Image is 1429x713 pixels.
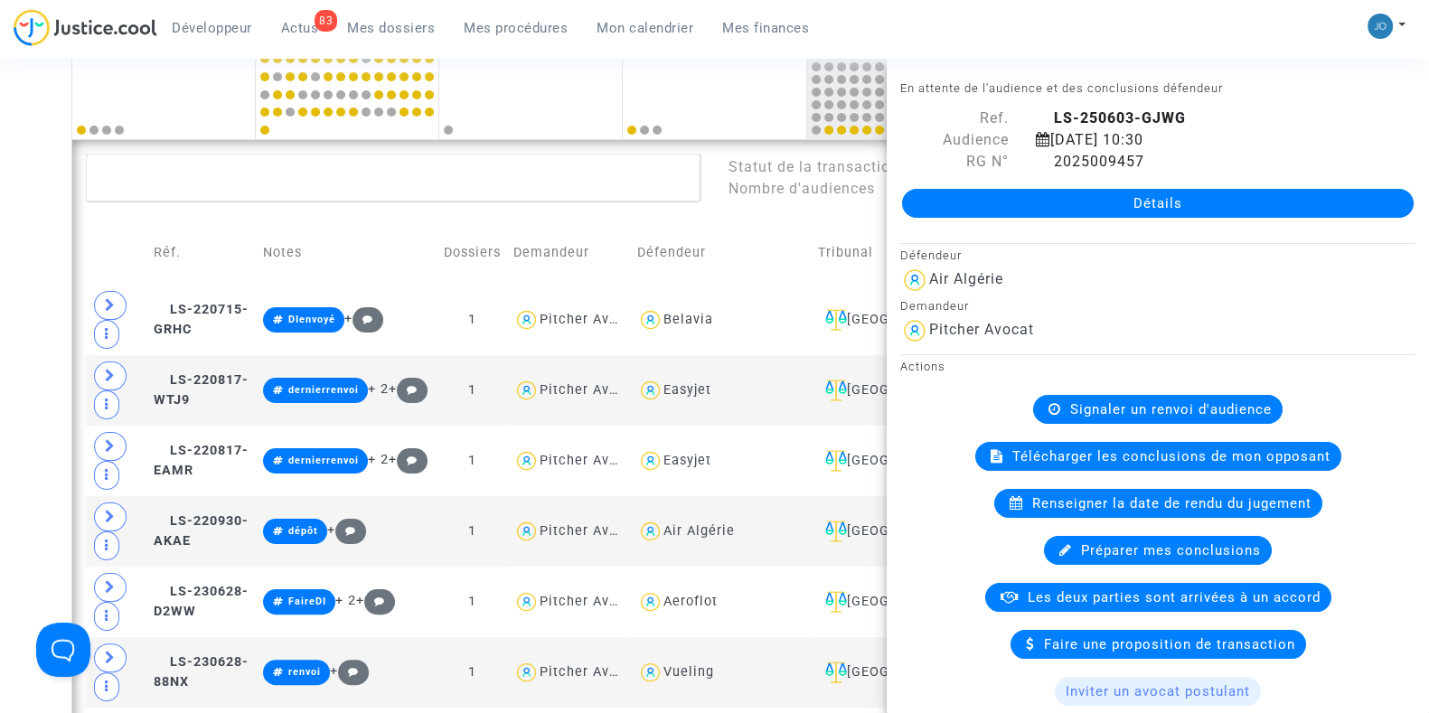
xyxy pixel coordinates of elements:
span: + [330,663,369,679]
span: LS-230628-D2WW [154,584,249,619]
div: Domaine: [DOMAIN_NAME] [47,47,204,61]
img: icon-user.svg [637,589,663,615]
span: Actus [281,20,319,36]
span: 2025009457 [1036,153,1144,170]
span: Signaler un renvoi d'audience [1070,401,1272,417]
a: Mes procédures [449,14,582,42]
div: Aeroflot [663,594,718,609]
td: Demandeur [507,220,631,285]
div: Domaine [93,107,139,118]
span: + [356,593,395,608]
span: + 2 [335,593,356,608]
td: Défendeur [631,220,812,285]
img: jc-logo.svg [14,9,157,46]
div: Pitcher Avocat [540,453,639,468]
img: icon-user.svg [513,448,540,474]
div: Belavia [663,312,713,327]
div: 83 [315,10,337,32]
div: Air Algérie [929,270,1003,287]
div: Ref. [887,108,1022,129]
td: Notes [257,220,437,285]
span: + [327,522,366,538]
div: [GEOGRAPHIC_DATA] [818,309,974,331]
span: renvoi [288,666,321,678]
div: RG N° [887,151,1022,173]
img: icon-faciliter-sm.svg [825,591,847,613]
img: icon-user.svg [637,378,663,404]
td: 1 [437,637,507,708]
div: [GEOGRAPHIC_DATA] [818,521,974,542]
a: Mon calendrier [582,14,708,42]
img: icon-user.svg [637,307,663,333]
img: icon-faciliter-sm.svg [825,309,847,331]
small: Défendeur [900,249,962,262]
div: Pitcher Avocat [540,312,639,327]
span: Préparer mes conclusions [1081,542,1261,558]
td: 1 [437,567,507,637]
img: icon-user.svg [513,519,540,545]
img: icon-faciliter-sm.svg [825,450,847,472]
b: LS-250603-GJWG [1054,109,1186,127]
a: Détails [902,189,1414,218]
img: icon-user.svg [900,316,929,345]
td: Dossiers [437,220,507,285]
span: Les deux parties sont arrivées à un accord [1028,589,1321,605]
div: [GEOGRAPHIC_DATA] [818,450,974,472]
a: Mes dossiers [333,14,449,42]
img: icon-faciliter-sm.svg [825,521,847,542]
img: logo_orange.svg [29,29,43,43]
div: Pitcher Avocat [929,321,1034,338]
td: 1 [437,285,507,355]
span: dernierrenvoi [288,384,359,396]
span: Mes dossiers [347,20,435,36]
span: Statut de la transaction [728,158,898,175]
div: Vueling [663,664,714,680]
img: icon-user.svg [637,519,663,545]
a: 83Actus [267,14,334,42]
span: LS-220817-EAMR [154,443,249,478]
td: Tribunal [812,220,981,285]
a: Mes finances [708,14,823,42]
span: Télécharger les conclusions de mon opposant [1012,448,1330,464]
span: + 2 [368,381,389,397]
span: FaireDI [288,596,326,607]
iframe: Help Scout Beacon - Open [36,623,90,677]
span: Nombre d'audiences [728,180,874,197]
img: icon-user.svg [513,378,540,404]
div: [GEOGRAPHIC_DATA] [818,661,974,683]
div: [GEOGRAPHIC_DATA] [818,380,974,401]
div: Pitcher Avocat [540,523,639,539]
span: + 2 [368,452,389,467]
span: + [344,311,383,326]
div: Mots-clés [225,107,277,118]
div: Air Algérie [663,523,735,539]
small: Demandeur [900,299,969,313]
div: [GEOGRAPHIC_DATA] [818,591,974,613]
span: dépôt [288,525,318,537]
img: icon-user.svg [900,266,929,295]
span: Mon calendrier [597,20,693,36]
span: LS-220930-AKAE [154,513,249,549]
span: Mes finances [722,20,809,36]
small: En attente de l'audience et des conclusions défendeur [900,81,1223,95]
img: icon-user.svg [637,448,663,474]
div: Audience [887,129,1022,151]
div: Pitcher Avocat [540,594,639,609]
img: icon-faciliter-sm.svg [825,380,847,401]
div: Pitcher Avocat [540,664,639,680]
span: Faire une proposition de transaction [1044,636,1295,652]
span: Inviter un avocat postulant [1066,683,1250,699]
span: dernierrenvoi [288,455,359,466]
div: Easyjet [663,382,711,398]
td: 1 [437,496,507,567]
div: v 4.0.25 [51,29,89,43]
span: Développeur [172,20,252,36]
span: + [389,381,428,397]
td: Réf. [147,220,256,285]
img: 45a793c8596a0d21866ab9c5374b5e4b [1368,14,1393,39]
span: DIenvoyé [288,314,335,325]
img: website_grey.svg [29,47,43,61]
img: icon-user.svg [513,660,540,686]
div: [DATE] 10:30 [1022,129,1384,151]
div: Pitcher Avocat [540,382,639,398]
